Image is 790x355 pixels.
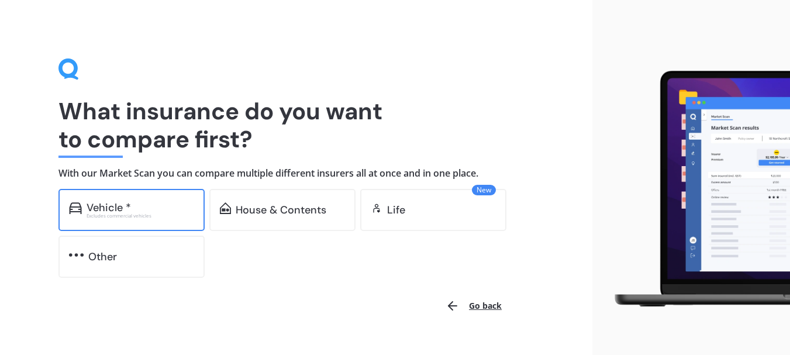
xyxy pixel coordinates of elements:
[87,213,194,218] div: Excludes commercial vehicles
[439,292,509,320] button: Go back
[69,249,84,261] img: other.81dba5aafe580aa69f38.svg
[88,251,117,263] div: Other
[87,202,131,213] div: Vehicle *
[220,202,231,214] img: home-and-contents.b802091223b8502ef2dd.svg
[387,204,405,216] div: Life
[602,66,790,312] img: laptop.webp
[69,202,82,214] img: car.f15378c7a67c060ca3f3.svg
[236,204,326,216] div: House & Contents
[58,97,534,153] h1: What insurance do you want to compare first?
[472,185,496,195] span: New
[371,202,382,214] img: life.f720d6a2d7cdcd3ad642.svg
[58,167,534,180] h4: With our Market Scan you can compare multiple different insurers all at once and in one place.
